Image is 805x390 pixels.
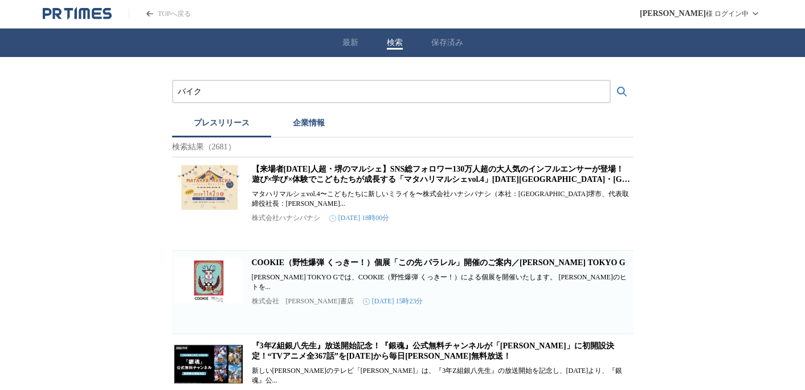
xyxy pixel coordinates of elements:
[363,296,423,306] time: [DATE] 15時23分
[431,38,463,48] button: 保存済み
[129,9,191,19] a: PR TIMESのトップページはこちら
[252,165,630,194] a: 【来場者[DATE]人超・堺のマルシェ】SNS総フォロワー130万人超の大人気のインフルエンサーが登場！遊び×学び×体験でこどもたちが成長する「マタハリマルシェvol.4」[DATE][GEOG...
[178,86,605,98] input: プレスリリースおよび企業を検索する
[252,213,320,223] p: 株式会社ハナシパナシ
[387,38,403,48] button: 検索
[342,38,358,48] button: 最新
[611,80,634,103] button: 検索する
[252,258,626,267] a: COOKIE（野性爆弾 くっきー！）個展「この先 パラレル」開催のご案内／[PERSON_NAME] TOKYO G
[329,213,390,223] time: [DATE] 18時00分
[174,258,243,303] img: COOKIE（野性爆弾 くっきー！）個展「この先 パラレル」開催のご案内／KOMIYAMA TOKYO G
[252,366,631,385] p: 新しい[PERSON_NAME]のテレビ「[PERSON_NAME]」は、『3年Z組銀八先生』の放送開始を記念し、[DATE]より、『銀魂』公...
[640,9,706,18] span: [PERSON_NAME]
[172,112,271,137] button: プレスリリース
[252,342,614,360] a: 『3年Z組銀八先生』放送開始記念！『銀魂』公式無料チャンネルが「[PERSON_NAME]」に初開設決定！“TVアニメ全367話”を[DATE]から毎日[PERSON_NAME]無料放送！
[174,164,243,210] img: 【来場者2000人超・堺のマルシェ】SNS総フォロワー130万人超の大人気のインフルエンサーが登場！遊び×学び×体験でこどもたちが成長する「マタハリマルシェvol.4」11/2(日)大阪・堺で開催！
[172,137,634,157] p: 検索結果（2681）
[252,189,631,209] p: マタハリマルシェvol.4〜こどもたちに新しいミライを〜株式会社ハナシパナシ（本社：[GEOGRAPHIC_DATA]堺市、代表取締役社長：[PERSON_NAME]...
[252,273,631,292] p: [PERSON_NAME] TOKYO Gでは、COOKIE（野性爆弾 くっきー！）による個展を開催いたします。 [PERSON_NAME]のヒトを...
[252,296,354,306] p: 株式会社 [PERSON_NAME]書店
[43,7,112,21] a: PR TIMESのトップページはこちら
[174,341,243,387] img: 『3年Z組銀八先生』放送開始記念！『銀魂』公式無料チャンネルが「ABEMA」に初開設決定！“TVアニメ全367話”を10月14日（火）から毎日順次無料放送！
[271,112,346,137] button: 企業情報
